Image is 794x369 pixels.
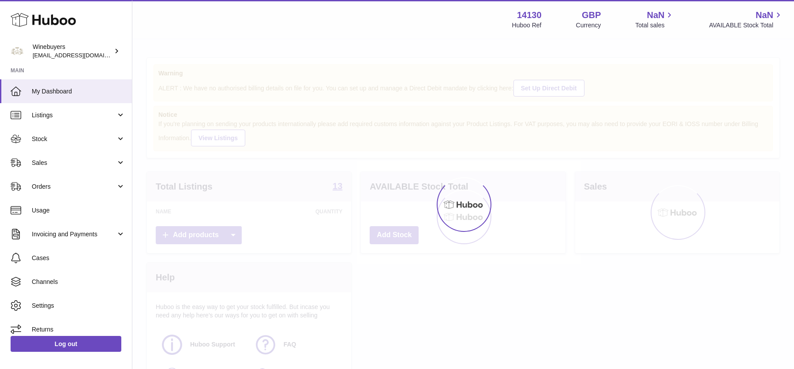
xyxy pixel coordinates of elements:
[32,87,125,96] span: My Dashboard
[11,45,24,58] img: ben@winebuyers.com
[635,21,674,30] span: Total sales
[709,9,783,30] a: NaN AVAILABLE Stock Total
[32,230,116,239] span: Invoicing and Payments
[32,278,125,286] span: Channels
[756,9,773,21] span: NaN
[33,43,112,60] div: Winebuyers
[33,52,130,59] span: [EMAIL_ADDRESS][DOMAIN_NAME]
[517,9,542,21] strong: 14130
[582,9,601,21] strong: GBP
[647,9,664,21] span: NaN
[32,135,116,143] span: Stock
[32,254,125,262] span: Cases
[32,183,116,191] span: Orders
[512,21,542,30] div: Huboo Ref
[11,336,121,352] a: Log out
[635,9,674,30] a: NaN Total sales
[576,21,601,30] div: Currency
[32,302,125,310] span: Settings
[32,159,116,167] span: Sales
[32,111,116,119] span: Listings
[709,21,783,30] span: AVAILABLE Stock Total
[32,325,125,334] span: Returns
[32,206,125,215] span: Usage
